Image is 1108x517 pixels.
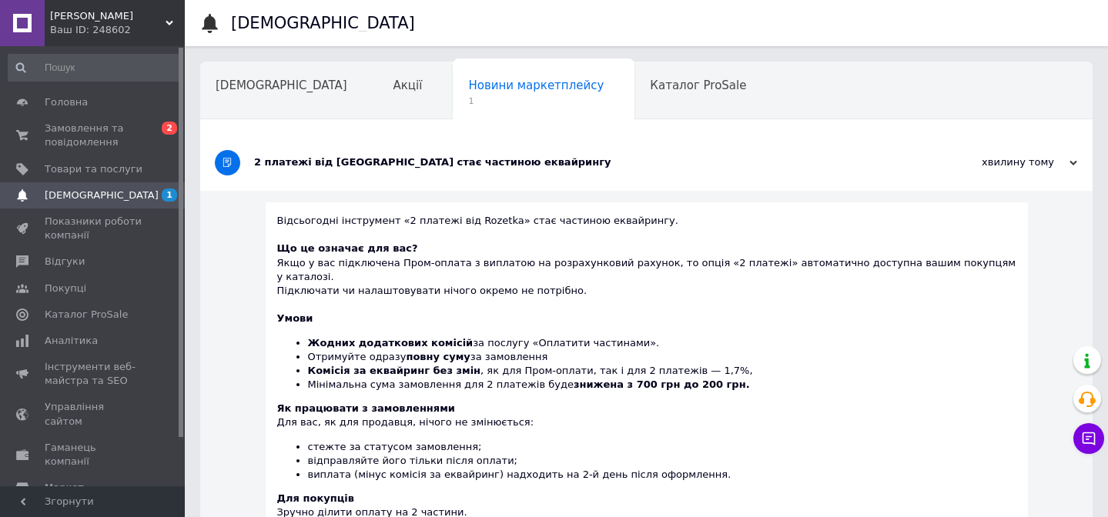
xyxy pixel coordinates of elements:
span: [DEMOGRAPHIC_DATA] [45,188,159,202]
div: 2 платежі від [GEOGRAPHIC_DATA] стає частиною еквайрингу [254,155,923,169]
li: стежте за статусом замовлення; [308,440,1016,454]
b: Для покупців [277,492,354,504]
b: Що це означає для вас? [277,242,418,254]
div: Для вас, як для продавця, нічого не змінюється: [277,402,1016,482]
div: Ваш ID: 248602 [50,23,185,37]
div: Відсьогодні інструмент «2 платежі від Rozetka» стає частиною еквайрингу. [277,214,1016,242]
h1: [DEMOGRAPHIC_DATA] [231,14,415,32]
span: Управління сайтом [45,400,142,428]
b: Комісія за еквайринг без змін [308,365,481,376]
b: Жодних додаткових комісій [308,337,474,349]
span: Гаманець компанії [45,441,142,469]
span: Покупці [45,282,86,295]
span: Каталог ProSale [45,308,128,322]
span: Відгуки [45,255,85,269]
span: Показники роботи компанії [45,215,142,242]
span: Аналітика [45,334,98,348]
b: Умови [277,312,313,324]
input: Пошук [8,54,181,82]
span: Новини маркетплейсу [468,78,604,92]
span: Маркет [45,481,84,495]
li: за послугу «Оплатити частинами». [308,336,1016,350]
b: Як працювати з замовленнями [277,402,455,414]
span: 1 [468,95,604,107]
li: відправляйте його тільки після оплати; [308,454,1016,468]
span: Головна [45,95,88,109]
span: [DEMOGRAPHIC_DATA] [216,78,347,92]
li: виплата (мінус комісія за еквайринг) надходить на 2-й день після оформлення. [308,468,1016,482]
button: Чат з покупцем [1073,423,1104,454]
li: Отримуйте одразу за замовлення [308,350,1016,364]
b: знижена з 700 грн до 200 грн. [574,379,750,390]
div: хвилину тому [923,155,1077,169]
span: Дім Комфорт [50,9,166,23]
b: повну суму [406,351,470,362]
span: Інструменти веб-майстра та SEO [45,360,142,388]
li: , як для Пром-оплати, так і для 2 платежів — 1,7%, [308,364,1016,378]
li: Мінімальна сума замовлення для 2 платежів буде [308,378,1016,392]
div: Якщо у вас підключена Пром-оплата з виплатою на розрахунковий рахунок, то опція «2 платежі» автом... [277,242,1016,298]
span: Замовлення та повідомлення [45,122,142,149]
span: Каталог ProSale [650,78,746,92]
span: Товари та послуги [45,162,142,176]
span: 2 [162,122,177,135]
span: Акції [393,78,423,92]
span: 1 [162,188,177,202]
